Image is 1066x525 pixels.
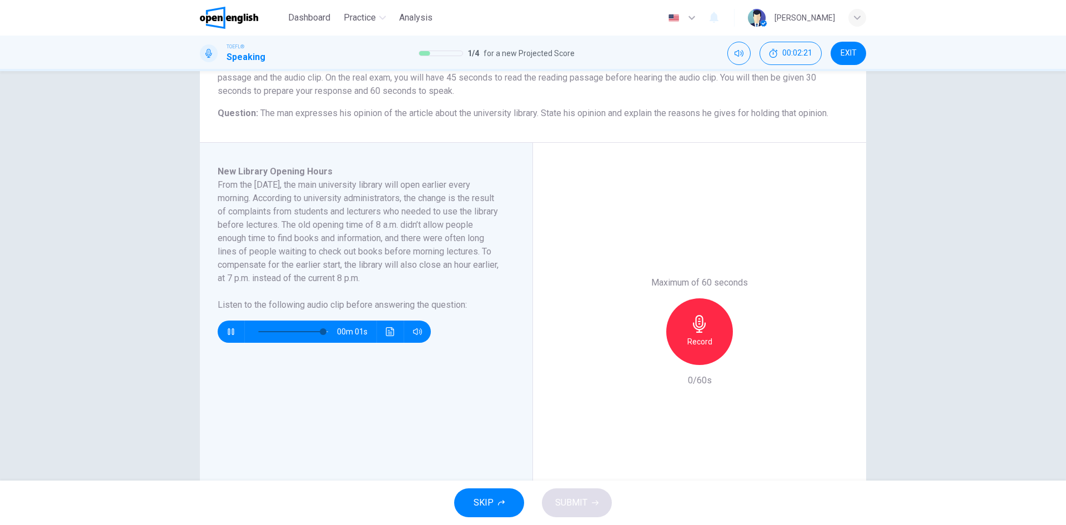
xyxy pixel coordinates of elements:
button: Record [666,298,733,365]
span: You will now read a short passage and listen to an audio clip on the same topic. You will then an... [218,59,839,96]
span: New Library Opening Hours [218,166,333,177]
button: SKIP [454,488,524,517]
span: Practice [344,11,376,24]
h6: Directions : [218,58,848,98]
button: 00:02:21 [760,42,822,65]
span: EXIT [841,49,857,58]
div: Mute [727,42,751,65]
img: Profile picture [748,9,766,27]
h6: Record [687,335,712,348]
button: EXIT [831,42,866,65]
span: 00:02:21 [782,49,812,58]
span: for a new Projected Score [484,47,575,60]
img: en [667,14,681,22]
span: Analysis [399,11,433,24]
h6: Listen to the following audio clip before answering the question : [218,298,501,312]
span: Dashboard [288,11,330,24]
span: 00m 01s [337,321,376,343]
div: Hide [760,42,822,65]
button: Analysis [395,8,437,28]
button: Practice [339,8,390,28]
h6: Question : [218,107,848,120]
a: OpenEnglish logo [200,7,284,29]
img: OpenEnglish logo [200,7,258,29]
span: SKIP [474,495,494,511]
h6: Maximum of 60 seconds [651,276,748,289]
h1: Speaking [227,51,265,64]
h6: 0/60s [688,374,712,387]
button: Dashboard [284,8,335,28]
button: Click to see the audio transcription [381,321,399,343]
div: [PERSON_NAME] [775,11,835,24]
span: TOEFL® [227,43,244,51]
h6: From the [DATE], the main university library will open earlier every morning. According to univer... [218,178,501,285]
span: 1 / 4 [467,47,479,60]
span: The man expresses his opinion of the article about the university library. State his opinion and ... [260,108,828,118]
